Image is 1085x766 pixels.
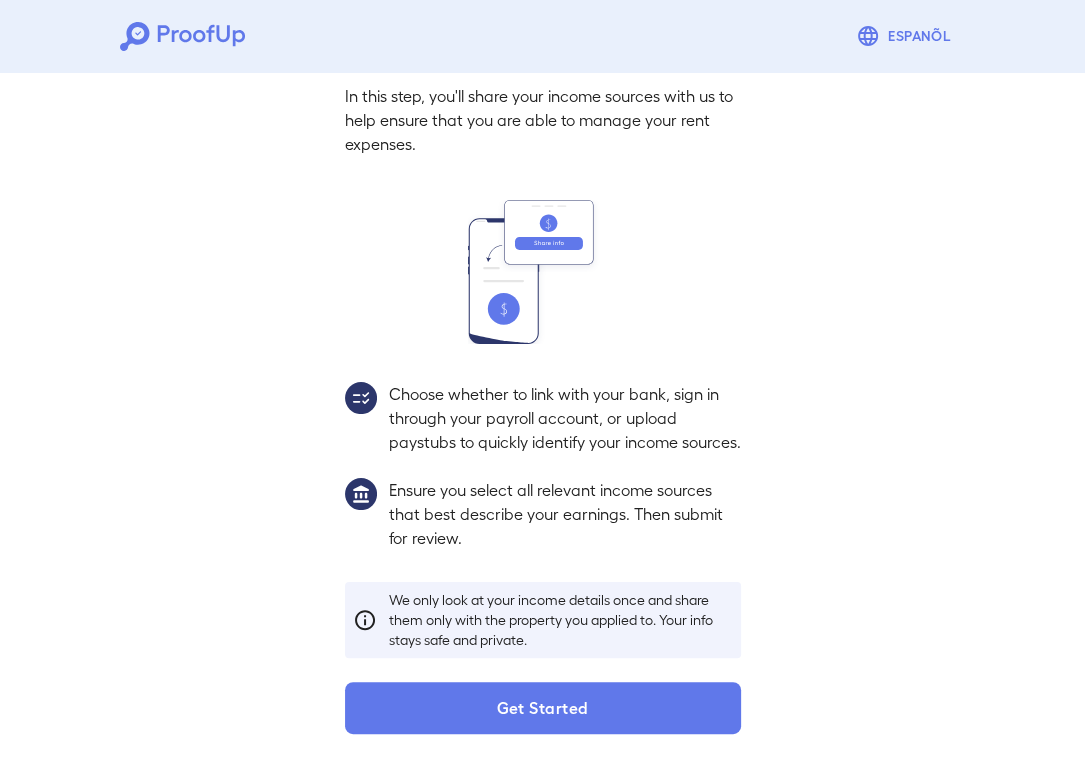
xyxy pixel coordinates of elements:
button: Get Started [345,682,741,734]
p: Choose whether to link with your bank, sign in through your payroll account, or upload paystubs t... [389,382,741,454]
img: transfer_money.svg [468,200,618,344]
img: group2.svg [345,382,377,414]
p: In this step, you'll share your income sources with us to help ensure that you are able to manage... [345,84,741,156]
button: Espanõl [848,16,965,56]
img: group1.svg [345,478,377,510]
p: We only look at your income details once and share them only with the property you applied to. Yo... [389,590,733,650]
p: Ensure you select all relevant income sources that best describe your earnings. Then submit for r... [389,478,741,550]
